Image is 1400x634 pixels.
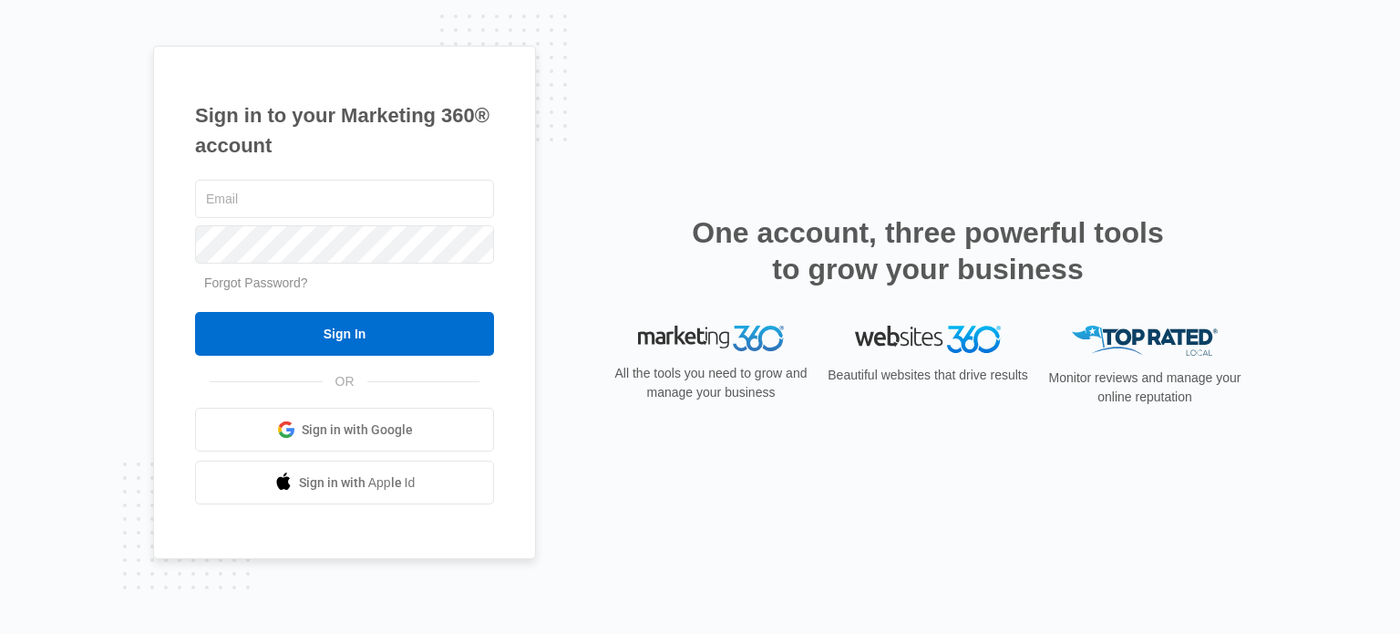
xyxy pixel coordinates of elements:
img: Marketing 360 [638,326,784,351]
h1: Sign in to your Marketing 360® account [195,100,494,161]
p: Monitor reviews and manage your online reputation [1043,369,1247,407]
p: All the tools you need to grow and manage your business [609,364,813,402]
a: Sign in with Google [195,408,494,452]
img: Websites 360 [855,326,1001,352]
input: Email [195,180,494,218]
input: Sign In [195,312,494,356]
h2: One account, three powerful tools to grow your business [686,214,1169,287]
img: Top Rated Local [1072,326,1218,356]
p: Beautiful websites that drive results [826,366,1030,385]
a: Forgot Password? [204,275,308,290]
span: Sign in with Apple Id [299,473,416,493]
span: OR [323,372,367,391]
a: Sign in with Apple Id [195,461,494,504]
span: Sign in with Google [302,421,413,440]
